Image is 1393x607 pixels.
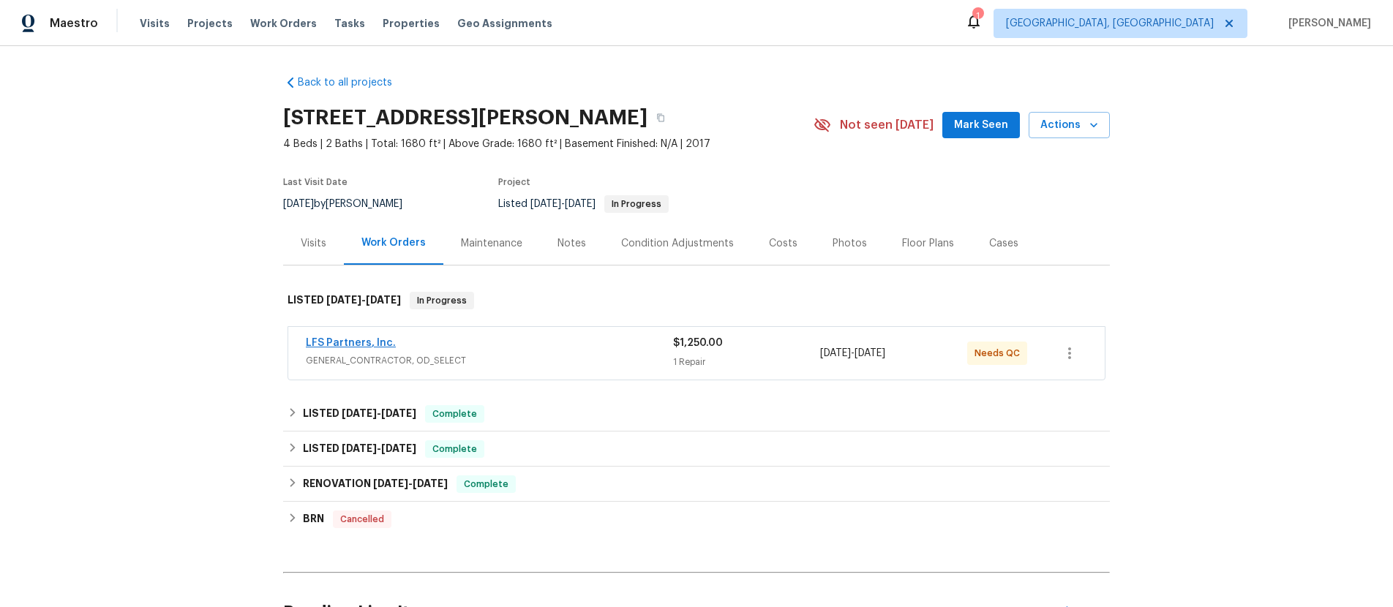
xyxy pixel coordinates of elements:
[303,405,416,423] h6: LISTED
[427,442,483,456] span: Complete
[565,199,596,209] span: [DATE]
[427,407,483,421] span: Complete
[140,16,170,31] span: Visits
[283,75,424,90] a: Back to all projects
[334,512,390,527] span: Cancelled
[557,236,586,251] div: Notes
[250,16,317,31] span: Work Orders
[972,9,983,23] div: 1
[855,348,885,358] span: [DATE]
[326,295,361,305] span: [DATE]
[498,199,669,209] span: Listed
[606,200,667,208] span: In Progress
[621,236,734,251] div: Condition Adjustments
[902,236,954,251] div: Floor Plans
[301,236,326,251] div: Visits
[457,16,552,31] span: Geo Assignments
[673,355,820,369] div: 1 Repair
[647,105,674,131] button: Copy Address
[942,112,1020,139] button: Mark Seen
[283,431,1110,467] div: LISTED [DATE]-[DATE]Complete
[1040,116,1098,135] span: Actions
[954,116,1008,135] span: Mark Seen
[283,277,1110,324] div: LISTED [DATE]-[DATE]In Progress
[530,199,561,209] span: [DATE]
[530,199,596,209] span: -
[303,475,448,493] h6: RENOVATION
[361,235,426,250] div: Work Orders
[50,16,98,31] span: Maestro
[283,396,1110,431] div: LISTED [DATE]-[DATE]Complete
[283,195,420,213] div: by [PERSON_NAME]
[1029,112,1110,139] button: Actions
[342,408,416,418] span: -
[283,199,314,209] span: [DATE]
[342,408,377,418] span: [DATE]
[303,440,416,458] h6: LISTED
[306,353,673,368] span: GENERAL_CONTRACTOR, OD_SELECT
[283,137,814,151] span: 4 Beds | 2 Baths | Total: 1680 ft² | Above Grade: 1680 ft² | Basement Finished: N/A | 2017
[373,478,448,489] span: -
[1283,16,1371,31] span: [PERSON_NAME]
[283,178,348,186] span: Last Visit Date
[413,478,448,489] span: [DATE]
[833,236,867,251] div: Photos
[381,443,416,453] span: [DATE]
[383,16,440,31] span: Properties
[975,346,1026,361] span: Needs QC
[989,236,1018,251] div: Cases
[498,178,530,186] span: Project
[820,346,885,361] span: -
[283,110,647,125] h2: [STREET_ADDRESS][PERSON_NAME]
[769,236,797,251] div: Costs
[458,477,514,491] span: Complete
[326,295,401,305] span: -
[381,408,416,418] span: [DATE]
[366,295,401,305] span: [DATE]
[334,18,365,29] span: Tasks
[288,292,401,309] h6: LISTED
[373,478,408,489] span: [DATE]
[461,236,522,251] div: Maintenance
[342,443,377,453] span: [DATE]
[673,338,723,348] span: $1,250.00
[306,338,396,348] a: LFS Partners, Inc.
[820,348,851,358] span: [DATE]
[283,502,1110,537] div: BRN Cancelled
[187,16,233,31] span: Projects
[283,467,1110,502] div: RENOVATION [DATE]-[DATE]Complete
[1006,16,1214,31] span: [GEOGRAPHIC_DATA], [GEOGRAPHIC_DATA]
[303,510,324,528] h6: BRN
[840,118,934,132] span: Not seen [DATE]
[342,443,416,453] span: -
[411,293,473,308] span: In Progress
